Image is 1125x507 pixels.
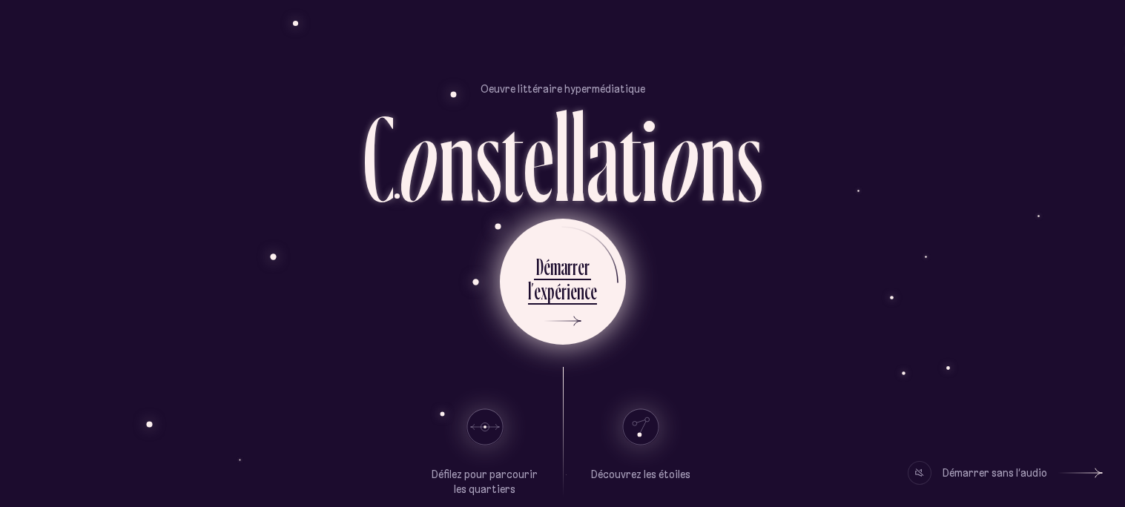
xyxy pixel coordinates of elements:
[528,276,531,305] div: l
[570,276,577,305] div: e
[555,276,561,305] div: é
[591,468,690,483] p: Découvrez les étoiles
[554,96,570,219] div: l
[567,252,573,281] div: r
[501,96,524,219] div: t
[578,252,584,281] div: e
[481,82,645,96] p: Oeuvre littéraire hypermédiatique
[534,276,541,305] div: e
[573,252,578,281] div: r
[943,461,1047,485] div: Démarrer sans l’audio
[908,461,1103,485] button: Démarrer sans l’audio
[590,276,597,305] div: e
[547,276,555,305] div: p
[570,96,587,219] div: l
[363,96,395,219] div: C
[656,96,700,219] div: o
[584,276,590,305] div: c
[550,252,561,281] div: m
[619,96,641,219] div: t
[439,96,475,219] div: n
[700,96,736,219] div: n
[429,468,541,497] p: Défilez pour parcourir les quartiers
[561,252,567,281] div: a
[475,96,501,219] div: s
[561,276,567,305] div: r
[641,96,658,219] div: i
[584,252,590,281] div: r
[577,276,584,305] div: n
[567,276,570,305] div: i
[536,252,544,281] div: D
[541,276,547,305] div: x
[500,219,626,345] button: Démarrerl’expérience
[524,96,554,219] div: e
[544,252,550,281] div: é
[587,96,619,219] div: a
[736,96,762,219] div: s
[531,276,534,305] div: ’
[395,96,439,219] div: o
